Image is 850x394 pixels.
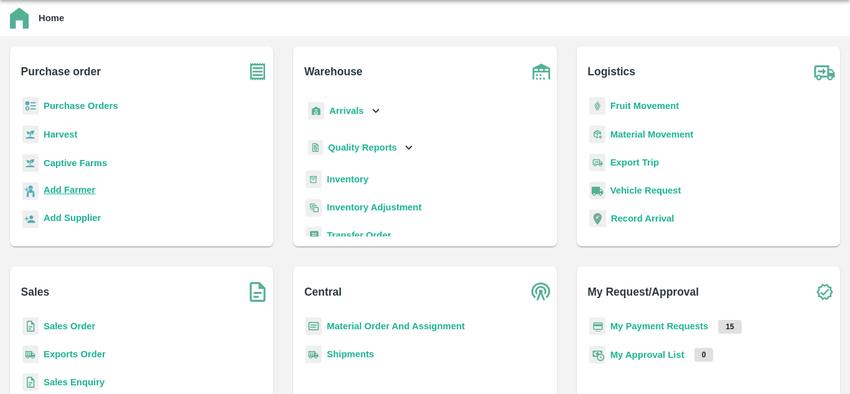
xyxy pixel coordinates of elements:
a: Harvest [44,129,77,139]
img: sales [22,373,39,392]
a: Sales Enquiry [44,377,105,387]
img: material [589,125,605,144]
a: Inventory [327,174,368,184]
img: delivery [589,154,605,172]
a: Inventory Adjustment [327,202,421,212]
b: Add Farmer [44,185,95,195]
img: purchase [242,56,273,87]
div: Arrivals [306,97,383,125]
img: truck [809,56,840,87]
a: Captive Farms [44,158,107,168]
img: whArrival [308,102,324,120]
a: Vehicle Request [610,185,681,195]
img: centralMaterial [306,317,322,335]
img: harvest [22,125,39,144]
img: inventory [306,199,322,217]
img: shipments [22,345,39,364]
b: Sales [21,283,50,301]
b: Warehouse [304,63,363,80]
b: Home [39,13,64,23]
a: Fruit Movement [610,101,680,111]
img: approval [589,345,605,364]
b: Quality Reports [328,143,397,152]
img: central [526,276,557,307]
b: Purchase order [21,63,101,80]
img: fruit [589,97,605,115]
p: 0 [694,348,714,362]
a: Add Farmer [44,183,95,200]
a: Record Arrival [611,213,675,223]
a: Purchase Orders [44,101,118,111]
a: Material Movement [610,129,694,139]
img: harvest [22,154,39,172]
a: Sales Order [44,321,95,331]
img: whTransfer [306,227,322,245]
a: Export Trip [610,157,659,167]
img: reciept [22,97,39,115]
b: Logistics [587,63,635,80]
img: payment [589,317,605,335]
b: My Request/Approval [587,283,699,301]
img: sales [22,317,39,335]
img: soSales [242,276,273,307]
a: My Approval List [610,350,684,360]
img: check [809,276,840,307]
b: Arrivals [329,106,363,116]
img: farmer [22,182,39,200]
b: Add Supplier [44,213,101,223]
img: home [10,7,29,29]
p: 15 [718,320,741,334]
img: vehicle [589,182,605,200]
b: Central [304,283,342,301]
a: Exports Order [44,349,106,359]
a: Shipments [327,349,374,359]
img: qualityReport [308,140,323,156]
div: Quality Reports [306,135,416,161]
img: warehouse [526,56,557,87]
a: Add Supplier [44,211,101,228]
a: My Payment Requests [610,321,709,331]
img: supplier [22,210,39,228]
img: shipments [306,345,322,364]
img: recordArrival [589,210,606,227]
a: Transfer Order [327,230,391,240]
a: Material Order And Assignment [327,321,465,331]
img: whInventory [306,171,322,189]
